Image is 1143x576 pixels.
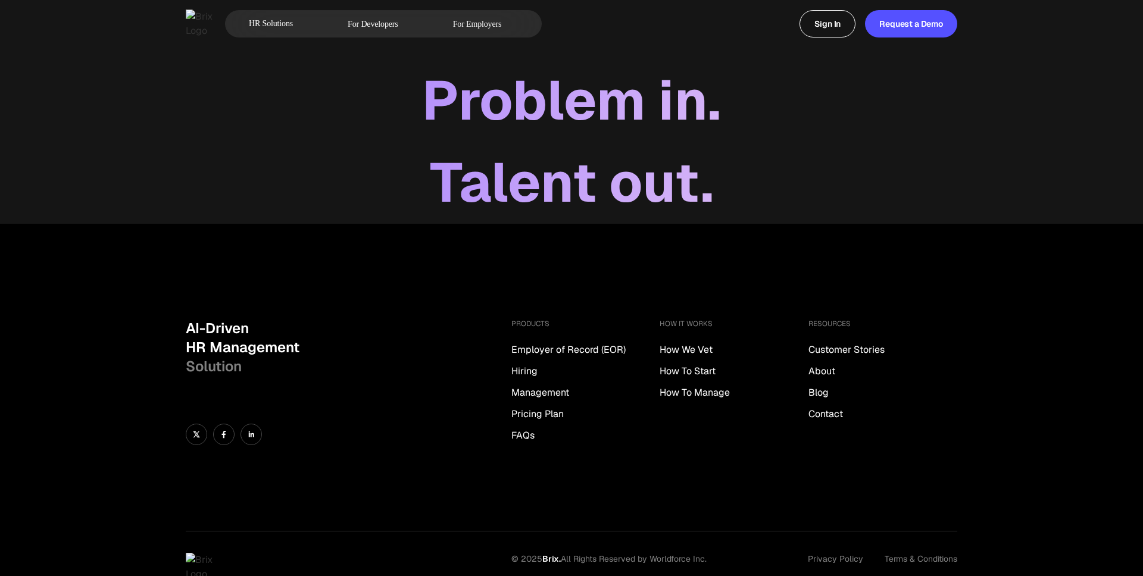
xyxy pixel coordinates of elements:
[542,553,561,564] span: Brix.
[660,364,808,378] a: How To Start
[453,18,502,30] span: For Employers
[249,14,293,33] span: HR Solutions
[348,18,398,30] span: For Developers
[511,364,660,378] a: Hiring
[186,10,216,38] img: Brix Logo
[511,407,660,421] a: Pricing Plan
[800,10,855,37] a: Sign In
[660,386,808,400] a: How To Manage
[511,319,660,328] h4: PRODUCTS
[186,319,502,376] h3: AI-Driven HR Management
[808,364,957,378] a: About
[808,386,957,400] a: Blog
[808,319,957,328] h4: RESOURCES
[511,428,660,443] a: FAQs
[660,343,808,357] a: How We Vet
[660,319,808,328] h4: HOW IT WORKS
[865,10,957,37] a: Request a Demo
[808,343,957,357] a: Customer Stories
[511,343,660,357] a: Employer of Record (EOR)
[511,386,660,400] a: Management
[186,357,242,375] span: Solution
[808,407,957,421] a: Contact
